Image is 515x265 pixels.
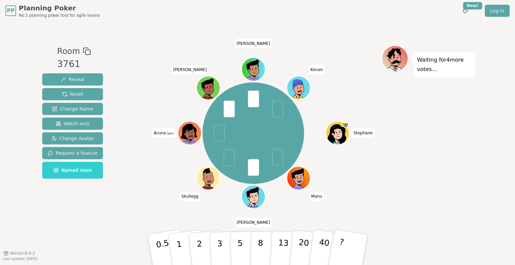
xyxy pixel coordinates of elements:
[166,132,174,135] span: (you)
[42,103,103,115] button: Change Name
[459,5,471,17] button: New!
[42,147,103,159] button: Request a feature
[56,120,90,127] span: Watch only
[5,3,100,18] a: PPPlanning PokerNo.1 planning poker tool for agile teams
[309,65,325,74] span: Click to change your name
[19,13,100,18] span: No.1 planning poker tool for agile teams
[57,45,80,57] span: Room
[19,3,100,13] span: Planning Poker
[48,150,98,156] span: Request a feature
[52,106,93,112] span: Change Name
[42,118,103,130] button: Watch only
[42,162,103,179] button: Named room
[485,5,510,17] a: Log in
[172,65,209,74] span: Click to change your name
[309,192,324,201] span: Click to change your name
[62,91,83,97] span: Reset
[342,122,348,128] span: Stephane is the host
[180,192,200,201] span: Click to change your name
[178,122,201,144] button: Click to change your avatar
[3,257,38,261] span: Last updated: [DATE]
[352,128,374,138] span: Click to change your name
[53,167,92,174] span: Named room
[7,7,14,15] span: PP
[3,251,35,256] button: Version0.9.2
[57,57,91,71] div: 3761
[51,135,94,142] span: Change Avatar
[235,218,272,227] span: Click to change your name
[10,251,35,256] span: Version 0.9.2
[152,128,175,138] span: Click to change your name
[417,55,472,74] p: Waiting for 4 more votes...
[42,132,103,144] button: Change Avatar
[463,2,482,9] div: New!
[235,39,272,48] span: Click to change your name
[61,76,84,83] span: Reveal
[42,73,103,85] button: Reveal
[42,88,103,100] button: Reset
